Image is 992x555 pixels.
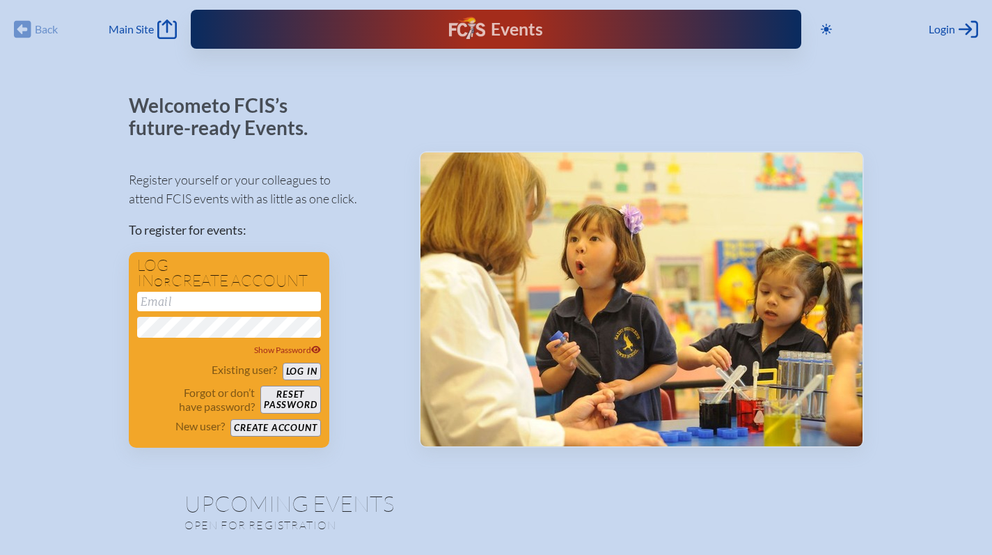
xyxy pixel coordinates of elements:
[184,518,552,532] p: Open for registration
[260,386,320,414] button: Resetpassword
[129,221,397,240] p: To register for events:
[283,363,321,380] button: Log in
[129,95,324,139] p: Welcome to FCIS’s future-ready Events.
[175,419,225,433] p: New user?
[212,363,277,377] p: Existing user?
[184,492,808,515] h1: Upcoming Events
[109,19,177,39] a: Main Site
[420,153,863,446] img: Events
[137,292,321,311] input: Email
[129,171,397,208] p: Register yourself or your colleagues to attend FCIS events with as little as one click.
[254,345,321,355] span: Show Password
[137,386,255,414] p: Forgot or don’t have password?
[929,22,955,36] span: Login
[365,17,626,42] div: FCIS Events — Future ready
[137,258,321,289] h1: Log in create account
[109,22,154,36] span: Main Site
[154,275,171,289] span: or
[230,419,320,437] button: Create account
